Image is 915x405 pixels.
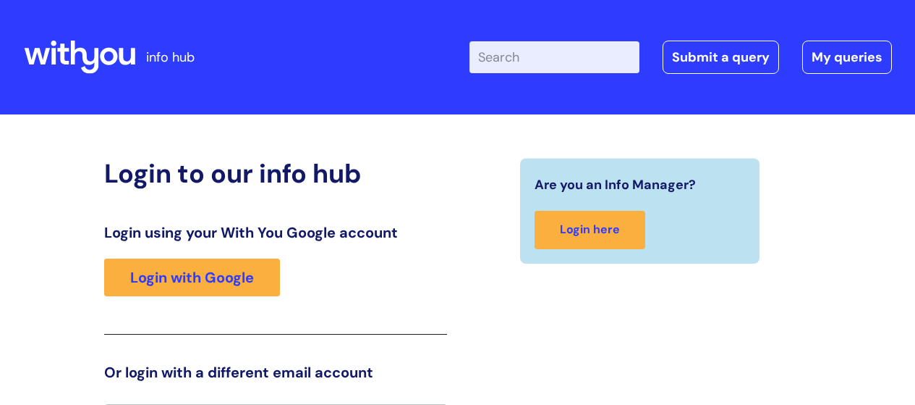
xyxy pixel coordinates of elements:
[802,41,892,74] a: My queries
[146,46,195,69] p: info hub
[535,211,645,249] a: Login here
[663,41,779,74] a: Submit a query
[104,259,280,296] a: Login with Google
[104,224,447,241] h3: Login using your With You Google account
[104,364,447,381] h3: Or login with a different email account
[104,158,447,189] h2: Login to our info hub
[469,41,639,73] input: Search
[535,173,696,196] span: Are you an Info Manager?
